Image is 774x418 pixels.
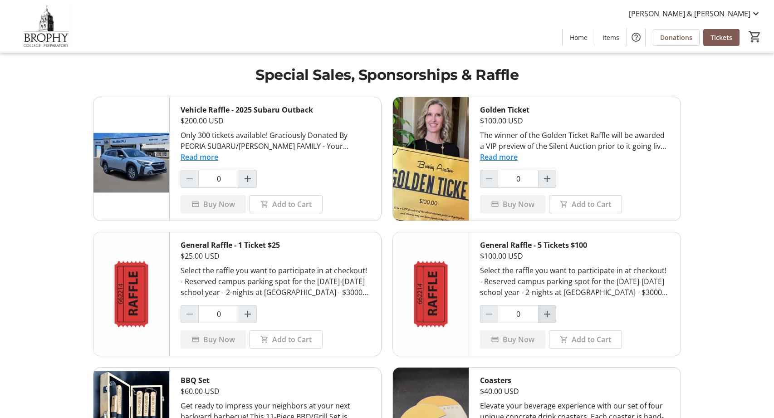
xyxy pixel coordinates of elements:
button: Increment by one [239,170,256,187]
span: Home [570,33,588,42]
img: General Raffle - 1 Ticket $25 [93,232,169,356]
a: Donations [653,29,700,46]
a: Home [563,29,595,46]
span: [PERSON_NAME] & [PERSON_NAME] [629,8,750,19]
h1: Special Sales, Sponsorships & Raffle [93,64,681,86]
button: Read more [181,152,218,162]
button: Increment by one [539,170,556,187]
button: Cart [747,29,763,45]
input: General Raffle - 1 Ticket $25 Quantity [198,305,239,323]
span: Tickets [710,33,732,42]
div: $200.00 USD [181,115,370,126]
div: The winner of the Golden Ticket Raffle will be awarded a VIP preview of the Silent Auction prior ... [480,130,670,152]
img: Brophy College Preparatory 's Logo [5,4,86,49]
input: Vehicle Raffle - 2025 Subaru Outback Quantity [198,170,239,188]
span: Items [603,33,619,42]
div: Coasters [480,375,670,386]
div: $25.00 USD [181,251,370,261]
img: General Raffle - 5 Tickets $100 [393,232,469,356]
div: $60.00 USD [181,386,370,397]
div: General Raffle - 5 Tickets $100 [480,240,670,251]
a: Items [595,29,627,46]
button: [PERSON_NAME] & [PERSON_NAME] [622,6,769,21]
img: Golden Ticket [393,97,469,221]
img: Vehicle Raffle - 2025 Subaru Outback [93,97,169,221]
span: Donations [660,33,692,42]
button: Help [627,28,645,46]
div: $40.00 USD [480,386,670,397]
div: General Raffle - 1 Ticket $25 [181,240,370,251]
input: General Raffle - 5 Tickets $100 Quantity [498,305,539,323]
input: Golden Ticket Quantity [498,170,539,188]
div: $100.00 USD [480,251,670,261]
button: Read more [480,152,518,162]
div: Only 300 tickets available! Graciously Donated By PEORIA SUBARU/[PERSON_NAME] FAMILY - Your Great... [181,130,370,152]
button: Increment by one [539,305,556,323]
div: Golden Ticket [480,104,670,115]
div: $100.00 USD [480,115,670,126]
a: Tickets [703,29,740,46]
div: Select the raffle you want to participate in at checkout! - Reserved campus parking spot for the ... [480,265,670,298]
div: Vehicle Raffle - 2025 Subaru Outback [181,104,370,115]
button: Increment by one [239,305,256,323]
div: BBQ Set [181,375,370,386]
div: Select the raffle you want to participate in at checkout! - Reserved campus parking spot for the ... [181,265,370,298]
